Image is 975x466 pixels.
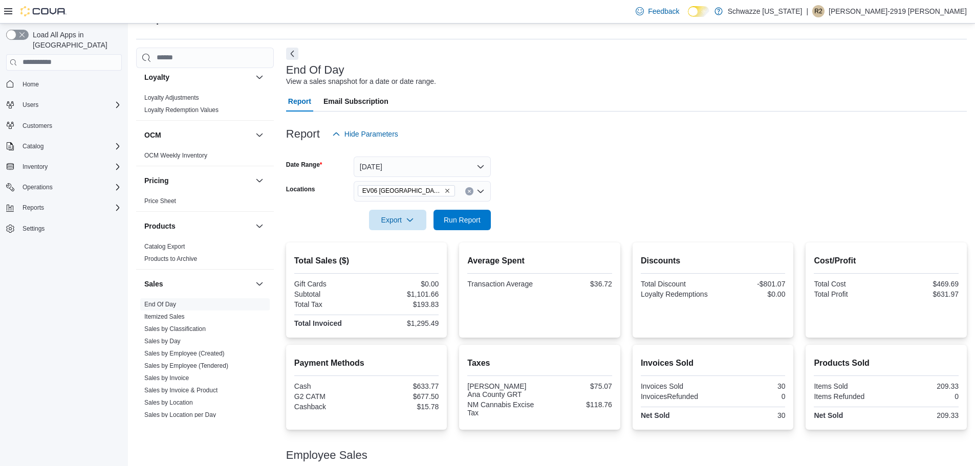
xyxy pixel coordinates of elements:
span: Report [288,91,311,112]
span: Home [23,80,39,88]
a: Home [18,78,43,91]
div: 0 [889,392,959,401]
a: Sales by Employee (Created) [144,350,225,357]
span: Reports [23,204,44,212]
div: Total Cost [814,280,884,288]
div: Loyalty Redemptions [641,290,711,298]
div: G2 CATM [294,392,364,401]
button: Reports [2,201,126,215]
button: Next [286,48,298,60]
button: Pricing [144,175,251,186]
h2: Average Spent [467,255,612,267]
a: Loyalty Redemption Values [144,106,219,114]
img: Cova [20,6,67,16]
span: Sales by Employee (Tendered) [144,362,228,370]
button: Inventory [2,160,126,174]
h2: Cost/Profit [814,255,959,267]
span: Catalog [23,142,44,150]
h3: Products [144,221,176,231]
span: Price Sheet [144,197,176,205]
span: Loyalty Adjustments [144,94,199,102]
span: Users [23,101,38,109]
button: Sales [253,278,266,290]
span: Settings [18,222,122,235]
div: Invoices Sold [641,382,711,390]
span: Inventory [23,163,48,171]
button: Catalog [2,139,126,153]
p: | [806,5,808,17]
h2: Invoices Sold [641,357,786,369]
h3: Loyalty [144,72,169,82]
div: Gift Cards [294,280,364,288]
button: Loyalty [253,71,266,83]
h2: Products Sold [814,357,959,369]
a: Settings [18,223,49,235]
button: Catalog [18,140,48,152]
a: Sales by Location [144,399,193,406]
span: Inventory [18,161,122,173]
div: -$801.07 [715,280,785,288]
div: $1,101.66 [369,290,439,298]
span: Itemized Sales [144,313,185,321]
div: Pricing [136,195,274,211]
div: Cash [294,382,364,390]
button: Home [2,77,126,92]
a: Sales by Employee (Tendered) [144,362,228,369]
button: Users [2,98,126,112]
a: Loyalty Adjustments [144,94,199,101]
span: EV06 Las Cruces East [358,185,455,196]
a: Catalog Export [144,243,185,250]
button: OCM [144,130,251,140]
a: OCM Weekly Inventory [144,152,207,159]
div: 0 [715,392,785,401]
div: Ryan-2919 Stoops [812,5,825,17]
button: Remove EV06 Las Cruces East from selection in this group [444,188,450,194]
div: Loyalty [136,92,274,120]
button: Reports [18,202,48,214]
button: Pricing [253,174,266,187]
button: Sales [144,279,251,289]
h3: Employee Sales [286,449,367,461]
span: Customers [23,122,52,130]
nav: Complex example [6,73,122,263]
button: Loyalty [144,72,251,82]
span: Catalog [18,140,122,152]
span: Sales by Location [144,398,193,407]
button: Products [253,220,266,232]
span: Feedback [648,6,679,16]
h3: Sales [144,279,163,289]
div: $677.50 [369,392,439,401]
a: Products to Archive [144,255,197,262]
a: Sales by Day [144,338,181,345]
span: Users [18,99,122,111]
div: $469.69 [889,280,959,288]
button: Products [144,221,251,231]
strong: Total Invoiced [294,319,342,327]
input: Dark Mode [688,6,709,17]
p: [PERSON_NAME]-2919 [PERSON_NAME] [829,5,967,17]
h3: OCM [144,130,161,140]
div: Items Sold [814,382,884,390]
div: $0.00 [369,280,439,288]
button: Inventory [18,161,52,173]
button: Export [369,210,426,230]
span: Email Subscription [323,91,388,112]
button: Open list of options [476,187,485,195]
button: Customers [2,118,126,133]
span: Sales by Location per Day [144,411,216,419]
div: NM Cannabis Excise Tax [467,401,537,417]
span: Load All Apps in [GEOGRAPHIC_DATA] [29,30,122,50]
div: InvoicesRefunded [641,392,711,401]
a: Price Sheet [144,197,176,205]
h3: End Of Day [286,64,344,76]
span: Settings [23,225,45,233]
div: $0.00 [715,290,785,298]
h2: Payment Methods [294,357,439,369]
div: 209.33 [889,382,959,390]
a: Customers [18,120,56,132]
div: Transaction Average [467,280,537,288]
a: Sales by Classification [144,325,206,332]
button: Operations [2,180,126,194]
